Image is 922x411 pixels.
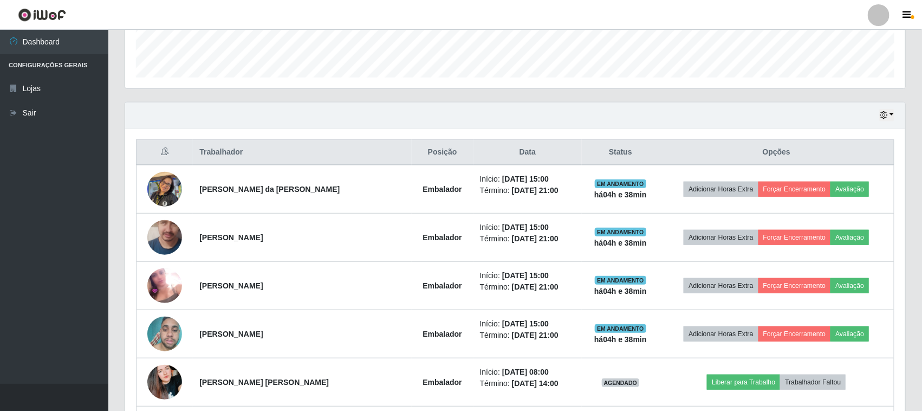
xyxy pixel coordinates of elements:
[147,198,182,277] img: 1698674767978.jpeg
[758,278,831,293] button: Forçar Encerramento
[147,166,182,212] img: 1725826685297.jpeg
[412,140,473,165] th: Posição
[512,186,559,195] time: [DATE] 21:00
[602,378,640,387] span: AGENDADO
[480,233,575,245] li: Término:
[830,182,869,197] button: Avaliação
[423,233,462,242] strong: Embalador
[480,222,575,233] li: Início:
[684,230,758,245] button: Adicionar Horas Extra
[480,318,575,330] li: Início:
[830,230,869,245] button: Avaliação
[684,326,758,342] button: Adicionar Horas Extra
[758,326,831,342] button: Forçar Encerramento
[199,185,340,194] strong: [PERSON_NAME] da [PERSON_NAME]
[594,335,647,344] strong: há 04 h e 38 min
[594,190,647,199] strong: há 04 h e 38 min
[595,324,646,333] span: EM ANDAMENTO
[480,330,575,341] li: Término:
[830,326,869,342] button: Avaliação
[758,182,831,197] button: Forçar Encerramento
[502,271,549,280] time: [DATE] 15:00
[502,175,549,183] time: [DATE] 15:00
[147,268,182,303] img: 1741797544182.jpeg
[502,223,549,232] time: [DATE] 15:00
[512,379,559,388] time: [DATE] 14:00
[780,375,846,390] button: Trabalhador Faltou
[473,140,582,165] th: Data
[423,378,462,387] strong: Embalador
[512,331,559,339] time: [DATE] 21:00
[199,378,329,387] strong: [PERSON_NAME] [PERSON_NAME]
[480,367,575,378] li: Início:
[480,281,575,293] li: Término:
[684,278,758,293] button: Adicionar Horas Extra
[480,185,575,196] li: Término:
[594,287,647,296] strong: há 04 h e 38 min
[684,182,758,197] button: Adicionar Horas Extra
[595,276,646,285] span: EM ANDAMENTO
[502,319,549,328] time: [DATE] 15:00
[480,378,575,389] li: Término:
[594,239,647,247] strong: há 04 h e 38 min
[199,233,263,242] strong: [PERSON_NAME]
[423,185,462,194] strong: Embalador
[595,179,646,188] span: EM ANDAMENTO
[193,140,411,165] th: Trabalhador
[707,375,780,390] button: Liberar para Trabalho
[199,281,263,290] strong: [PERSON_NAME]
[480,270,575,281] li: Início:
[502,368,549,376] time: [DATE] 08:00
[480,174,575,185] li: Início:
[595,228,646,236] span: EM ANDAMENTO
[830,278,869,293] button: Avaliação
[423,281,462,290] strong: Embalador
[659,140,894,165] th: Opções
[199,330,263,338] strong: [PERSON_NAME]
[582,140,659,165] th: Status
[512,282,559,291] time: [DATE] 21:00
[18,8,66,22] img: CoreUI Logo
[758,230,831,245] button: Forçar Encerramento
[423,330,462,338] strong: Embalador
[147,311,182,357] img: 1748551724527.jpeg
[512,234,559,243] time: [DATE] 21:00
